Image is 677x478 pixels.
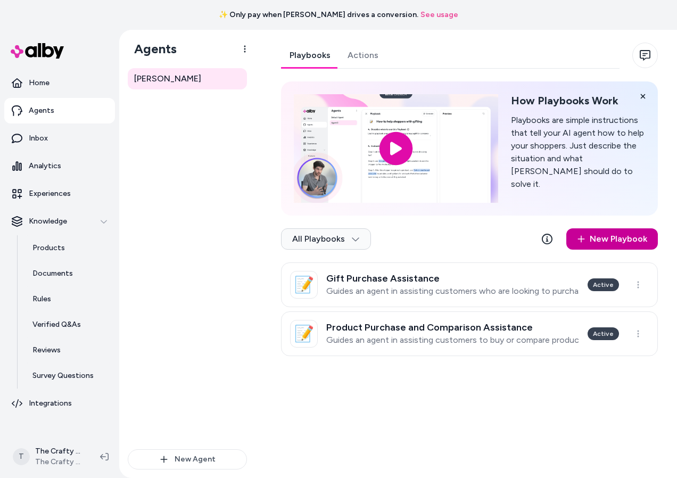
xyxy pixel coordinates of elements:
p: Knowledge [29,216,67,227]
a: Home [4,70,115,96]
span: ✨ Only pay when [PERSON_NAME] drives a conversion. [219,10,418,20]
div: 📝 [290,320,318,348]
a: Documents [22,261,115,286]
button: TThe Crafty Leprechaun ShopifyThe Crafty Leprechaun [6,440,92,474]
button: All Playbooks [281,228,371,250]
a: Agents [4,98,115,123]
span: The Crafty Leprechaun [35,457,83,467]
a: [PERSON_NAME] [128,68,247,89]
p: Experiences [29,188,71,199]
p: Integrations [29,398,72,409]
a: Playbooks [281,43,339,68]
div: 📝 [290,271,318,299]
p: Documents [32,268,73,279]
a: Analytics [4,153,115,179]
img: alby Logo [11,43,64,59]
a: 📝Gift Purchase AssistanceGuides an agent in assisting customers who are looking to purchase a gif... [281,262,658,307]
p: Analytics [29,161,61,171]
a: Reviews [22,337,115,363]
p: Inbox [29,133,48,144]
p: Verified Q&As [32,319,81,330]
p: Playbooks are simple instructions that tell your AI agent how to help your shoppers. Just describ... [511,114,645,191]
span: T [13,448,30,465]
p: Products [32,243,65,253]
a: Inbox [4,126,115,151]
p: Survey Questions [32,370,94,381]
p: Guides an agent in assisting customers to buy or compare products using the company's catalog. [326,335,579,345]
div: Active [588,278,619,291]
div: Active [588,327,619,340]
a: 📝Product Purchase and Comparison AssistanceGuides an agent in assisting customers to buy or compa... [281,311,658,356]
h3: Gift Purchase Assistance [326,273,579,284]
a: Experiences [4,181,115,207]
button: Knowledge [4,209,115,234]
p: Reviews [32,345,61,356]
p: The Crafty Leprechaun Shopify [35,446,83,457]
a: Actions [339,43,387,68]
a: Survey Questions [22,363,115,389]
p: Home [29,78,49,88]
h1: Agents [126,41,177,57]
p: Guides an agent in assisting customers who are looking to purchase a gift, from understanding rec... [326,286,579,296]
p: Agents [29,105,54,116]
a: Verified Q&As [22,312,115,337]
a: Integrations [4,391,115,416]
span: [PERSON_NAME] [134,72,201,85]
span: All Playbooks [292,234,360,244]
a: Products [22,235,115,261]
a: Rules [22,286,115,312]
button: New Agent [128,449,247,469]
a: New Playbook [566,228,658,250]
h2: How Playbooks Work [511,94,645,108]
a: See usage [420,10,458,20]
p: Rules [32,294,51,304]
h3: Product Purchase and Comparison Assistance [326,322,579,333]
